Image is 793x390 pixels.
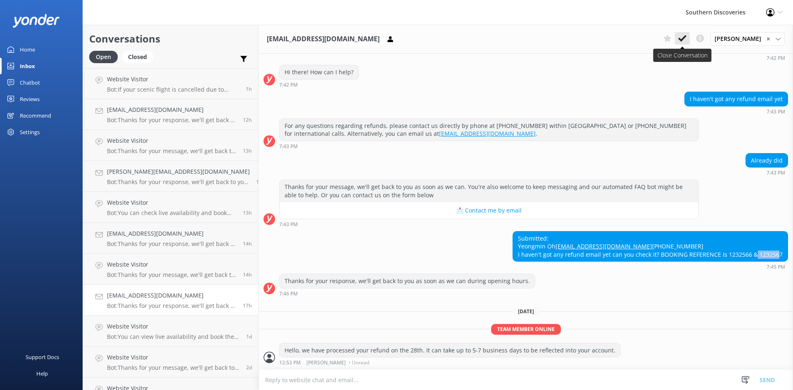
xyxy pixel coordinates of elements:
span: Sep 29 2025 10:28pm (UTC +13:00) Pacific/Auckland [243,271,252,278]
a: Website VisitorBot:If your scenic flight is cancelled due to weather, we will try our best to res... [83,68,258,99]
strong: 7:45 PM [767,265,785,269]
div: I haven't got any refund email yet [685,92,788,106]
h4: Website Visitor [107,198,237,207]
div: Inbox [20,58,35,74]
span: Sep 29 2025 07:45pm (UTC +13:00) Pacific/Auckland [243,302,252,309]
span: Sep 29 2025 11:27pm (UTC +13:00) Pacific/Auckland [243,209,252,216]
a: Closed [122,52,157,61]
h2: Conversations [89,31,252,47]
button: 📩 Contact me by email [280,202,698,219]
div: Chatbot [20,74,40,91]
strong: 7:43 PM [279,144,298,149]
strong: 12:53 PM [279,360,301,365]
p: Bot: You can check live availability and book your Milford Sound adventure on our website. [107,209,237,217]
p: Bot: Thanks for your message, we'll get back to you as soon as we can. You're also welcome to kee... [107,364,240,371]
a: Website VisitorBot:Thanks for your message, we'll get back to you as soon as we can. You're also ... [83,347,258,378]
div: Reviews [20,91,40,107]
a: Website VisitorBot:Thanks for your message, we'll get back to you as soon as we can. You're also ... [83,254,258,285]
a: Website VisitorBot:You can check live availability and book your Milford Sound adventure on our w... [83,192,258,223]
p: Bot: Thanks for your response, we'll get back to you as soon as we can during opening hours. [107,116,237,124]
span: Sep 29 2025 11:31pm (UTC +13:00) Pacific/Auckland [243,147,252,154]
div: Settings [20,124,40,140]
strong: 7:43 PM [767,170,785,175]
span: Sep 30 2025 11:07am (UTC +13:00) Pacific/Auckland [246,85,252,92]
span: Team member online [491,324,561,334]
h4: Website Visitor [107,136,237,145]
div: Sep 29 2025 07:46pm (UTC +13:00) Pacific/Auckland [279,291,535,296]
div: Already did [746,154,788,168]
div: Assign User [710,32,785,45]
div: Sep 29 2025 07:43pm (UTC +13:00) Pacific/Auckland [684,109,788,114]
span: Sep 30 2025 12:42am (UTC +13:00) Pacific/Auckland [243,116,252,123]
a: [EMAIL_ADDRESS][DOMAIN_NAME] [556,242,652,250]
p: Bot: Thanks for your message, we'll get back to you as soon as we can. You're also welcome to kee... [107,147,237,155]
a: Website VisitorBot:Thanks for your message, we'll get back to you as soon as we can. You're also ... [83,130,258,161]
div: Sep 29 2025 07:43pm (UTC +13:00) Pacific/Auckland [746,170,788,175]
div: Thanks for your response, we'll get back to you as soon as we can during opening hours. [280,274,535,288]
h4: Website Visitor [107,353,240,362]
div: Help [36,365,48,382]
h3: [EMAIL_ADDRESS][DOMAIN_NAME] [267,34,380,45]
h4: [EMAIL_ADDRESS][DOMAIN_NAME] [107,105,237,114]
span: [PERSON_NAME] [306,360,346,365]
span: • Unread [349,360,369,365]
a: Website VisitorBot:You can view live availability and book the Milford Sound Nature Cruises onlin... [83,316,258,347]
div: Recommend [20,107,51,124]
div: Hello, we have processed your refund on the 28th. It can take up to 5-7 business days to be refle... [280,343,620,357]
strong: 7:43 PM [279,222,298,227]
h4: [EMAIL_ADDRESS][DOMAIN_NAME] [107,291,237,300]
div: Sep 30 2025 12:53pm (UTC +13:00) Pacific/Auckland [279,359,621,365]
p: Bot: Thanks for your message, we'll get back to you as soon as we can. You're also welcome to kee... [107,271,237,279]
div: Support Docs [26,349,59,365]
a: [PERSON_NAME][EMAIL_ADDRESS][DOMAIN_NAME]Bot:Thanks for your response, we'll get back to you as s... [83,161,258,192]
p: Bot: If your scenic flight is cancelled due to weather, we will try our best to reschedule your t... [107,86,240,93]
h4: [PERSON_NAME][EMAIL_ADDRESS][DOMAIN_NAME] [107,167,250,176]
span: Sep 28 2025 04:25pm (UTC +13:00) Pacific/Auckland [246,333,252,340]
img: yonder-white-logo.png [12,14,60,28]
a: [EMAIL_ADDRESS][DOMAIN_NAME] [439,130,536,137]
span: [DATE] [513,308,539,315]
strong: 7:43 PM [767,109,785,114]
div: For any questions regarding refunds, please contact us directly by phone at [PHONE_NUMBER] within... [280,119,698,141]
div: Sep 29 2025 07:43pm (UTC +13:00) Pacific/Auckland [279,221,699,227]
h4: [EMAIL_ADDRESS][DOMAIN_NAME] [107,229,237,238]
div: Sep 29 2025 07:42pm (UTC +13:00) Pacific/Auckland [736,55,788,61]
h4: Website Visitor [107,75,240,84]
a: [EMAIL_ADDRESS][DOMAIN_NAME]Bot:Thanks for your response, we'll get back to you as soon as we can... [83,99,258,130]
div: Hi there! How can I help? [280,65,359,79]
a: [EMAIL_ADDRESS][DOMAIN_NAME]Bot:Thanks for your response, we'll get back to you as soon as we can... [83,285,258,316]
span: [PERSON_NAME] [715,34,766,43]
a: Open [89,52,122,61]
span: Sep 29 2025 10:40pm (UTC +13:00) Pacific/Auckland [243,240,252,247]
div: Open [89,51,118,63]
a: [EMAIL_ADDRESS][DOMAIN_NAME]Bot:Thanks for your response, we'll get back to you as soon as we can... [83,223,258,254]
h4: Website Visitor [107,260,237,269]
strong: 7:42 PM [767,56,785,61]
strong: 7:46 PM [279,291,298,296]
div: Thanks for your message, we'll get back to you as soon as we can. You're also welcome to keep mes... [280,180,698,202]
p: Bot: Thanks for your response, we'll get back to you as soon as we can during opening hours. [107,240,237,248]
div: Sep 29 2025 07:45pm (UTC +13:00) Pacific/Auckland [513,264,788,269]
span: ✕ [766,35,770,43]
div: Home [20,41,35,58]
div: Sep 29 2025 07:42pm (UTC +13:00) Pacific/Auckland [279,82,359,87]
p: Bot: You can view live availability and book the Milford Sound Nature Cruises online at [URL][DOM... [107,333,240,340]
strong: 7:42 PM [279,83,298,87]
div: Closed [122,51,153,63]
span: Sep 29 2025 11:29pm (UTC +13:00) Pacific/Auckland [256,178,265,185]
p: Bot: Thanks for your response, we'll get back to you as soon as we can during opening hours. [107,178,250,186]
p: Bot: Thanks for your response, we'll get back to you as soon as we can during opening hours. [107,302,237,310]
div: Submitted: Yeongmin Oh [PHONE_NUMBER] I haven't got any refund email yet can you check it? BOOKIN... [513,232,788,262]
h4: Website Visitor [107,322,240,331]
div: Sep 29 2025 07:43pm (UTC +13:00) Pacific/Auckland [279,143,699,149]
span: Sep 28 2025 09:11am (UTC +13:00) Pacific/Auckland [246,364,252,371]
